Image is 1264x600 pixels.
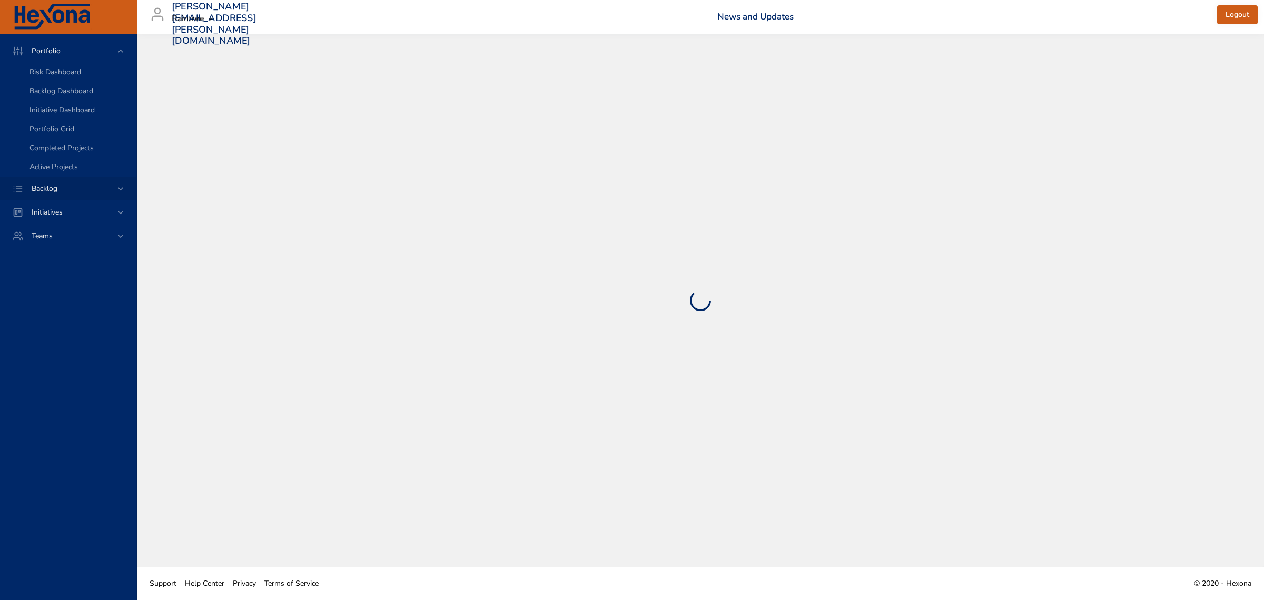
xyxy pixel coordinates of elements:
span: Privacy [233,578,256,588]
span: Risk Dashboard [29,67,81,77]
h3: [PERSON_NAME][EMAIL_ADDRESS][PERSON_NAME][DOMAIN_NAME] [172,1,256,46]
span: Logout [1226,8,1249,22]
span: Backlog [23,183,66,193]
span: Support [150,578,176,588]
div: Raintree [172,11,217,27]
a: News and Updates [717,11,794,23]
span: Initiatives [23,207,71,217]
button: Logout [1217,5,1258,25]
span: Active Projects [29,162,78,172]
a: Privacy [229,572,260,595]
img: Hexona [13,4,92,30]
span: Backlog Dashboard [29,86,93,96]
span: Initiative Dashboard [29,105,95,115]
span: Terms of Service [264,578,319,588]
span: Teams [23,231,61,241]
span: Portfolio Grid [29,124,74,134]
a: Terms of Service [260,572,323,595]
span: Portfolio [23,46,69,56]
span: © 2020 - Hexona [1194,578,1251,588]
a: Support [145,572,181,595]
span: Help Center [185,578,224,588]
span: Completed Projects [29,143,94,153]
a: Help Center [181,572,229,595]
